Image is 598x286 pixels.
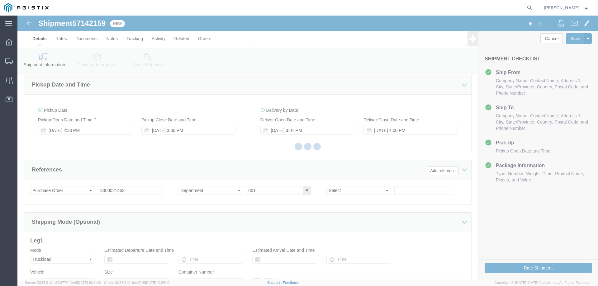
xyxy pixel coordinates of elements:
span: [DATE] 10:41:40 [77,281,101,284]
span: Server: 2025.21.0-c63077040a8 [25,281,101,284]
button: [PERSON_NAME] [543,4,590,12]
a: Feedback [283,281,299,284]
span: [DATE] 10:25:10 [145,281,169,284]
img: logo [4,3,49,12]
span: Client: 2025.21.0-faee749 [104,281,169,284]
span: Copyright © [DATE]-[DATE] Agistix Inc., All Rights Reserved [495,280,591,285]
a: Support [267,281,283,284]
span: Mansi Somaiya [544,4,579,11]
